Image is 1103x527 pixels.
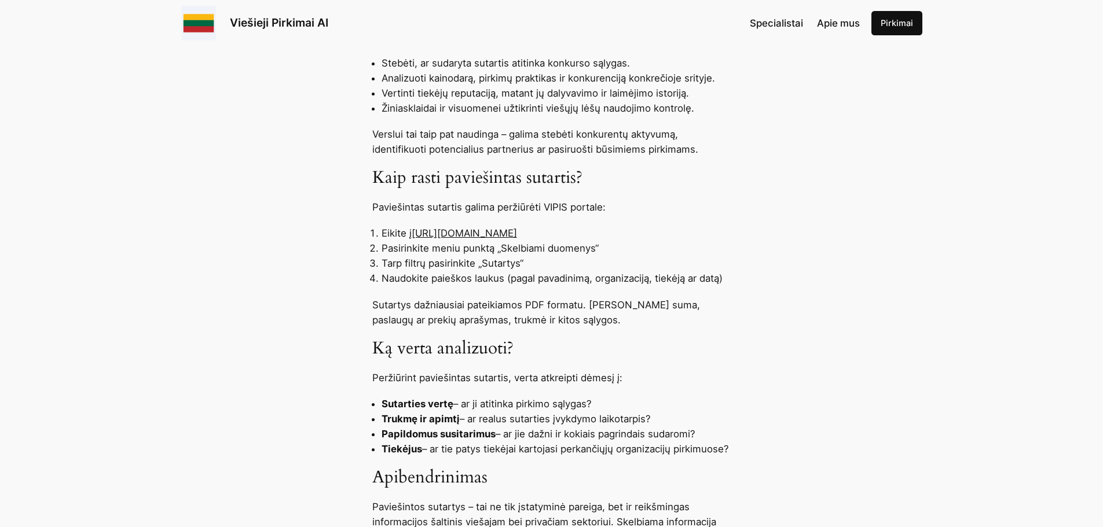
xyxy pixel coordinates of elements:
[382,271,731,286] li: Naudokite paieškos laukus (pagal pavadinimą, organizaciją, tiekėją ar datą)
[372,467,731,488] h3: Apibendrinimas
[382,56,731,71] li: Stebėti, ar sudaryta sutartis atitinka konkurso sąlygas.
[412,227,517,239] a: [URL][DOMAIN_NAME]
[382,411,731,426] li: – ar realus sutarties įvykdymo laikotarpis?
[817,17,860,29] span: Apie mus
[817,16,860,31] a: Apie mus
[382,101,731,116] li: Žiniasklaidai ir visuomenei užtikrinti viešųjų lėšų naudojimo kontrolę.
[382,226,731,241] li: Eikite į
[382,398,453,410] strong: Sutarties vertę
[382,241,731,256] li: Pasirinkite meniu punktą „Skelbiami duomenys“
[382,256,731,271] li: Tarp filtrų pasirinkite „Sutartys“
[181,6,216,40] img: Viešieji pirkimai logo
[382,71,731,86] li: Analizuoti kainodarą, pirkimų praktikas ir konkurenciją konkrečioje srityje.
[382,86,731,101] li: Vertinti tiekėjų reputaciją, matant jų dalyvavimo ir laimėjimo istoriją.
[372,297,731,327] p: Sutartys dažniausiai pateikiamos PDF formatu. [PERSON_NAME] suma, paslaugų ar prekių aprašymas, t...
[750,16,860,31] nav: Navigation
[382,426,731,441] li: – ar jie dažni ir kokiais pagrindais sudaromi?
[230,16,328,30] a: Viešieji Pirkimai AI
[382,428,496,440] strong: Papildomus susitarimus
[382,413,460,425] strong: Trukmę ir apimtį
[372,127,731,157] p: Verslui tai taip pat naudinga – galima stebėti konkurentų aktyvumą, identifikuoti potencialius pa...
[372,200,731,215] p: Paviešintas sutartis galima peržiūrėti VIPIS portale:
[372,370,731,385] p: Peržiūrint paviešintas sutartis, verta atkreipti dėmesį į:
[382,396,731,411] li: – ar ji atitinka pirkimo sąlygas?
[750,16,803,31] a: Specialistai
[372,168,731,189] h3: Kaip rasti paviešintas sutartis?
[382,441,731,456] li: – ar tie patys tiekėjai kartojasi perkančiųjų organizacijų pirkimuose?
[372,338,731,359] h3: Ką verta analizuoti?
[871,11,922,35] a: Pirkimai
[750,17,803,29] span: Specialistai
[382,443,422,455] strong: Tiekėjus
